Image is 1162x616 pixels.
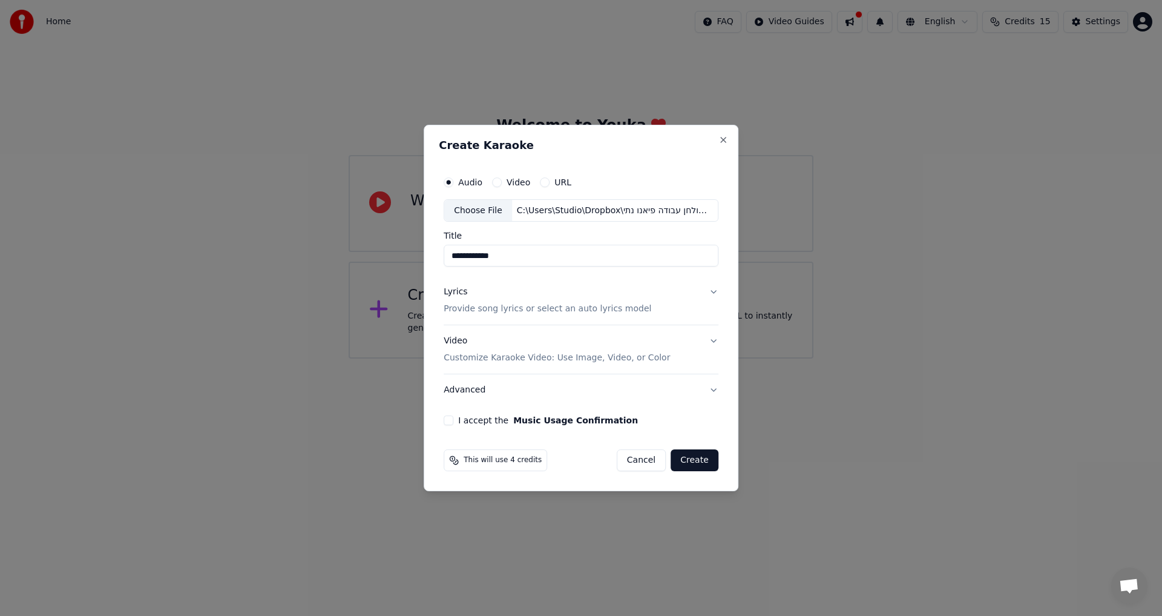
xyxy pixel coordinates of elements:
button: Cancel [617,449,666,471]
h2: Create Karaoke [439,140,723,151]
p: Customize Karaoke Video: Use Image, Video, or Color [444,352,670,364]
button: I accept the [513,416,638,425]
label: URL [554,178,571,187]
label: Video [507,178,530,187]
label: Audio [458,178,482,187]
div: Video [444,336,670,365]
button: VideoCustomize Karaoke Video: Use Image, Video, or Color [444,326,718,374]
button: Create [671,449,718,471]
div: C:\Users\Studio\Dropbox\שולחן עבודה פיאנו נתי P\ואן דאם\ואן דם דוגמא.mp3 [512,205,718,217]
div: Lyrics [444,286,467,299]
p: Provide song lyrics or select an auto lyrics model [444,303,651,316]
div: Choose File [444,200,512,222]
span: This will use 4 credits [464,455,542,465]
label: I accept the [458,416,638,425]
button: LyricsProvide song lyrics or select an auto lyrics model [444,277,718,325]
label: Title [444,232,718,240]
button: Advanced [444,374,718,406]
